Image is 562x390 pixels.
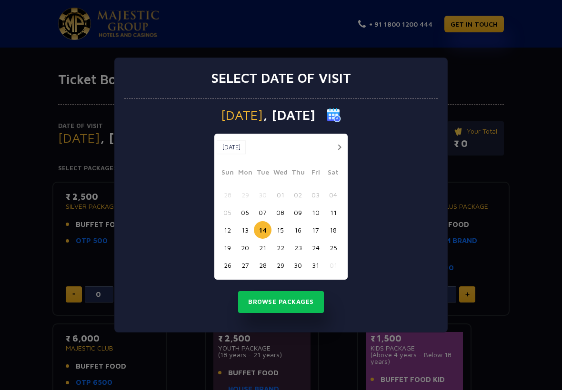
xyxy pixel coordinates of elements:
button: 17 [307,221,324,239]
button: 28 [254,256,271,274]
button: 21 [254,239,271,256]
button: 29 [271,256,289,274]
button: 25 [324,239,342,256]
span: Thu [289,167,307,180]
button: 27 [236,256,254,274]
img: calender icon [327,108,341,122]
span: Tue [254,167,271,180]
button: 28 [219,186,236,204]
button: 20 [236,239,254,256]
button: 26 [219,256,236,274]
button: 13 [236,221,254,239]
button: 31 [307,256,324,274]
span: Sat [324,167,342,180]
span: Wed [271,167,289,180]
button: 07 [254,204,271,221]
button: 11 [324,204,342,221]
button: 01 [271,186,289,204]
button: 29 [236,186,254,204]
button: 19 [219,239,236,256]
button: 10 [307,204,324,221]
button: 14 [254,221,271,239]
button: 04 [324,186,342,204]
button: 22 [271,239,289,256]
span: Mon [236,167,254,180]
button: 24 [307,239,324,256]
button: 05 [219,204,236,221]
button: 12 [219,221,236,239]
button: 06 [236,204,254,221]
span: Sun [219,167,236,180]
button: 09 [289,204,307,221]
button: 23 [289,239,307,256]
button: 02 [289,186,307,204]
button: 18 [324,221,342,239]
button: 15 [271,221,289,239]
button: [DATE] [217,140,246,155]
span: [DATE] [221,108,263,122]
button: 30 [254,186,271,204]
button: 03 [307,186,324,204]
button: 16 [289,221,307,239]
span: Fri [307,167,324,180]
button: Browse Packages [238,291,324,313]
button: 30 [289,256,307,274]
button: 01 [324,256,342,274]
h3: Select date of visit [211,70,351,86]
button: 08 [271,204,289,221]
span: , [DATE] [263,108,315,122]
